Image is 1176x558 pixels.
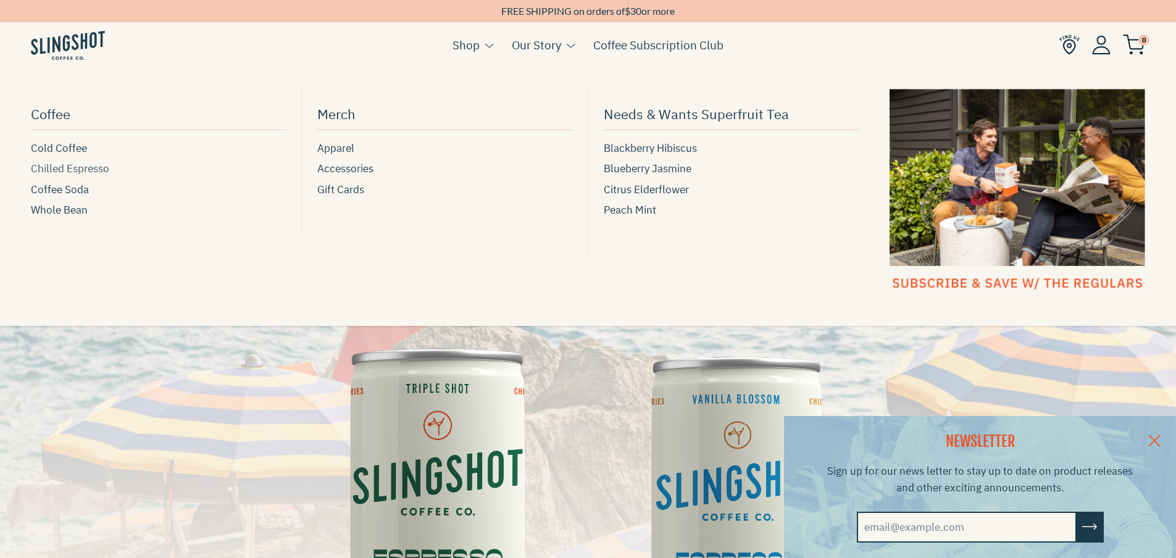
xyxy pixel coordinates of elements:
[604,103,789,125] span: Needs & Wants Superfruit Tea
[604,100,859,130] a: Needs & Wants Superfruit Tea
[452,36,480,54] a: Shop
[604,202,859,219] a: Peach Mint
[31,140,87,157] span: Cold Coffee
[604,140,697,157] span: Blackberry Hibiscus
[826,431,1135,452] h2: NEWSLETTER
[31,100,286,130] a: Coffee
[317,100,573,130] a: Merch
[31,202,88,219] span: Whole Bean
[1059,35,1080,55] img: Find Us
[31,202,286,219] a: Whole Bean
[604,160,859,177] a: Blueberry Jasmine
[317,160,573,177] a: Accessories
[630,5,641,17] span: 30
[317,103,356,125] span: Merch
[317,181,573,198] a: Gift Cards
[317,140,573,157] a: Apparel
[31,160,286,177] a: Chilled Espresso
[31,103,70,125] span: Coffee
[31,160,109,177] span: Chilled Espresso
[604,181,859,198] a: Citrus Elderflower
[826,463,1135,496] p: Sign up for our news letter to stay up to date on product releases and other exciting announcements.
[31,181,286,198] a: Coffee Soda
[604,160,691,177] span: Blueberry Jasmine
[317,160,373,177] span: Accessories
[1138,35,1149,46] span: 0
[857,512,1077,543] input: email@example.com
[1123,38,1145,52] a: 0
[1092,35,1111,54] img: Account
[593,36,724,54] a: Coffee Subscription Club
[1123,35,1145,55] img: cart
[604,181,689,198] span: Citrus Elderflower
[604,202,656,219] span: Peach Mint
[31,181,89,198] span: Coffee Soda
[512,36,561,54] a: Our Story
[31,140,286,157] a: Cold Coffee
[604,140,859,157] a: Blackberry Hibiscus
[625,5,630,17] span: $
[317,181,364,198] span: Gift Cards
[317,140,354,157] span: Apparel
